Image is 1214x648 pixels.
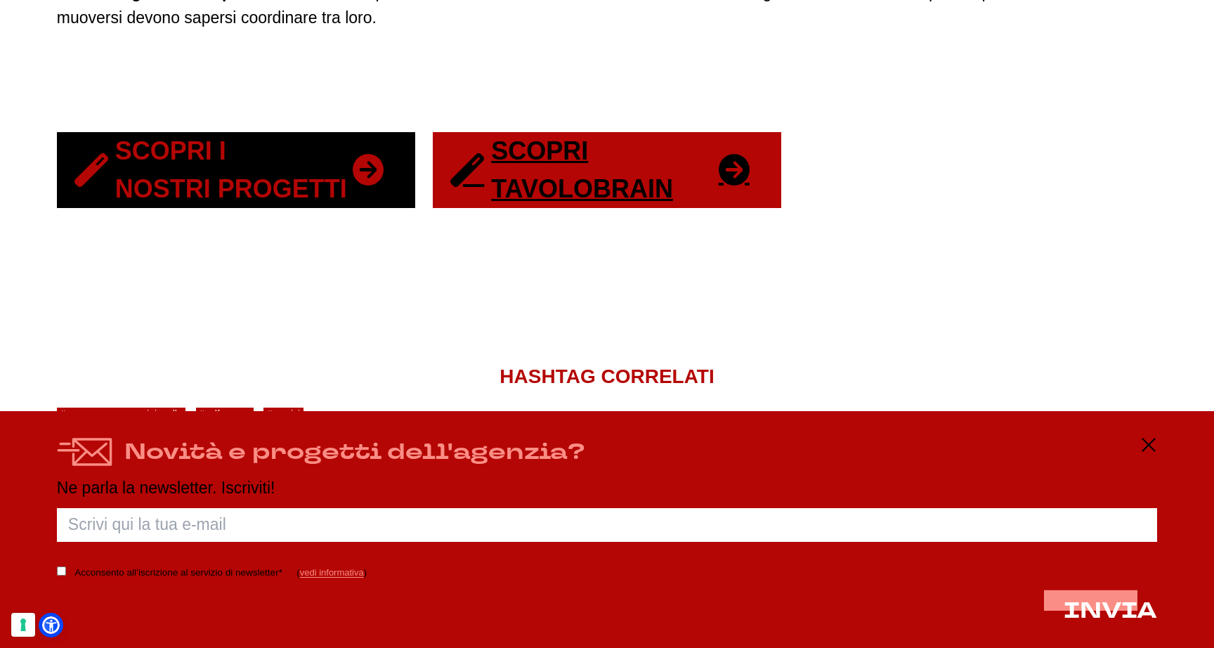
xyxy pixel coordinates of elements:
label: Acconsento all’iscrizione al servizio di newsletter* [74,564,282,581]
h3: Hashtag correlati [57,363,1157,390]
h4: Novità e progetti dell'agenzia? [124,436,585,468]
p: Ne parla la newsletter. Iscriviti! [57,479,1157,497]
a: vedi informativa [300,567,364,578]
a: #campagna per copiaincolla [57,408,185,420]
a: #servizi [263,408,303,420]
a: Open Accessibility Menu [42,616,60,634]
a: Scopri i nostri progetti [57,132,415,208]
span: INVIA [1064,595,1157,626]
span: ( ) [296,567,367,578]
input: Scrivi qui la tua e-mail [57,508,1157,542]
a: Scopri Tavolobrain [433,132,781,208]
button: INVIA [1064,598,1157,623]
button: Le tue preferenze relative al consenso per le tecnologie di tracciamento [11,613,35,637]
a: #self promo [196,408,254,420]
